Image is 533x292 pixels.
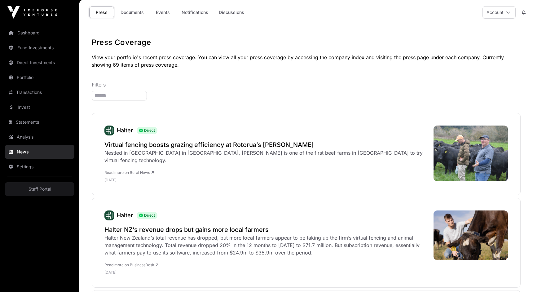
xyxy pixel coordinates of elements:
[5,182,74,196] a: Staff Portal
[92,38,521,47] h1: Press Coverage
[104,170,154,175] a: Read more on Rural News
[5,130,74,144] a: Analysis
[5,100,74,114] a: Invest
[5,71,74,84] a: Portfolio
[5,160,74,174] a: Settings
[137,127,157,134] span: Direct
[104,225,427,234] a: Halter NZ’s revenue drops but gains more local farmers
[104,270,427,275] p: [DATE]
[104,234,427,256] div: Halter New Zealand’s total revenue has dropped, but more local farmers appear to be taking up the...
[92,81,521,88] p: Filters
[117,7,148,18] a: Documents
[5,41,74,55] a: Fund Investments
[150,7,175,18] a: Events
[104,140,427,149] a: Virtual fencing boosts grazing efficiency at Rotorua’s [PERSON_NAME]
[5,115,74,129] a: Statements
[5,145,74,159] a: News
[89,7,114,18] a: Press
[117,127,133,134] a: Halter
[137,212,157,219] span: Direct
[178,7,212,18] a: Notifications
[215,7,248,18] a: Discussions
[104,263,158,267] a: Read more on BusinessDesk
[104,178,427,183] p: [DATE]
[434,210,508,260] img: A-060922SPLHALTER01-7.jpg
[434,126,508,181] img: 59f94eba003c481c69c20ccded13f243_XL.jpg
[92,54,521,69] p: View your portfolio's recent press coverage. You can view all your press coverage by accessing th...
[104,126,114,135] img: Halter-Favicon.svg
[7,6,57,19] img: Icehouse Ventures Logo
[482,6,516,19] button: Account
[104,210,114,220] img: Halter-Favicon.svg
[104,210,114,220] a: Halter
[5,26,74,40] a: Dashboard
[104,126,114,135] a: Halter
[5,86,74,99] a: Transactions
[502,262,533,292] iframe: Chat Widget
[104,149,427,164] div: Nestled in [GEOGRAPHIC_DATA] in [GEOGRAPHIC_DATA], [PERSON_NAME] is one of the first beef farms i...
[117,212,133,219] a: Halter
[5,56,74,69] a: Direct Investments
